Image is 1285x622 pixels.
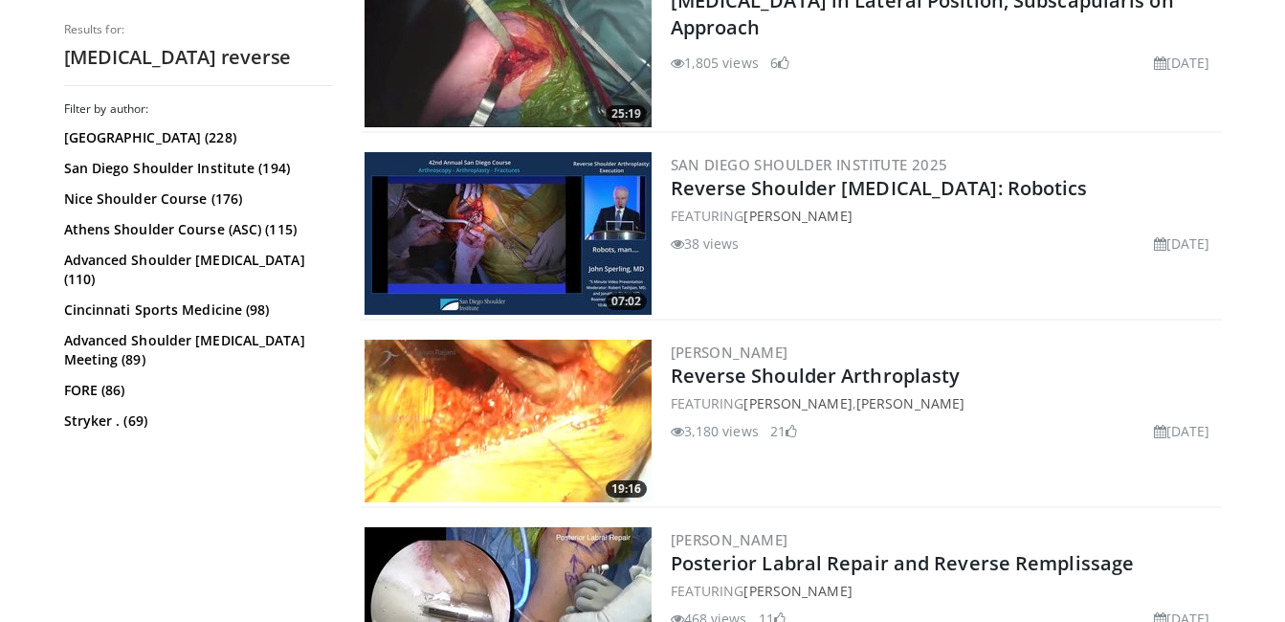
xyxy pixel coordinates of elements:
[671,421,759,441] li: 3,180 views
[64,381,327,400] a: FORE (86)
[671,363,961,389] a: Reverse Shoulder Arthroplasty
[606,105,647,122] span: 25:19
[743,394,852,412] a: [PERSON_NAME]
[671,393,1218,413] div: FEATURING ,
[671,155,948,174] a: San Diego Shoulder Institute 2025
[1154,53,1210,73] li: [DATE]
[64,300,327,320] a: Cincinnati Sports Medicine (98)
[743,582,852,600] a: [PERSON_NAME]
[64,251,327,289] a: Advanced Shoulder [MEDICAL_DATA] (110)
[1154,421,1210,441] li: [DATE]
[365,340,652,502] a: 19:16
[671,581,1218,601] div: FEATURING
[671,550,1135,576] a: Posterior Labral Repair and Reverse Remplissage
[64,189,327,209] a: Nice Shoulder Course (176)
[64,101,332,117] h3: Filter by author:
[64,45,332,70] h2: [MEDICAL_DATA] reverse
[64,220,327,239] a: Athens Shoulder Course (ASC) (115)
[365,340,652,502] img: f3a406a4-55d5-4023-a056-7f4b6caa9e8b.300x170_q85_crop-smart_upscale.jpg
[64,128,327,147] a: [GEOGRAPHIC_DATA] (228)
[64,331,327,369] a: Advanced Shoulder [MEDICAL_DATA] Meeting (89)
[770,421,797,441] li: 21
[365,152,652,315] img: 43808b3e-9fd9-493c-b542-3136e7fb7b40.300x170_q85_crop-smart_upscale.jpg
[671,53,759,73] li: 1,805 views
[671,530,788,549] a: [PERSON_NAME]
[1154,233,1210,254] li: [DATE]
[64,411,327,431] a: Stryker . (69)
[671,206,1218,226] div: FEATURING
[743,207,852,225] a: [PERSON_NAME]
[770,53,789,73] li: 6
[671,233,740,254] li: 38 views
[671,343,788,362] a: [PERSON_NAME]
[671,175,1088,201] a: Reverse Shoulder [MEDICAL_DATA]: Robotics
[64,22,332,37] p: Results for:
[606,293,647,310] span: 07:02
[365,152,652,315] a: 07:02
[856,394,964,412] a: [PERSON_NAME]
[64,159,327,178] a: San Diego Shoulder Institute (194)
[606,480,647,498] span: 19:16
